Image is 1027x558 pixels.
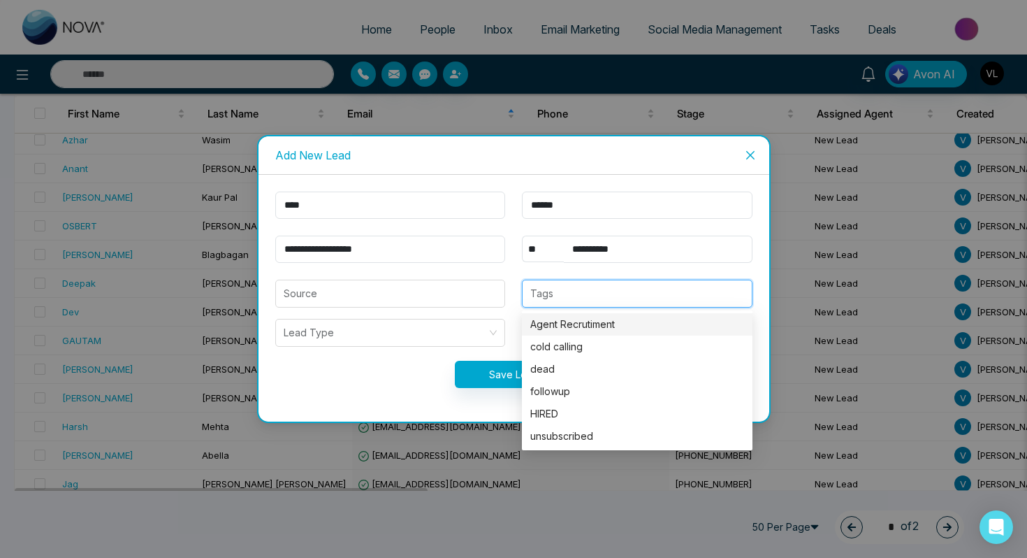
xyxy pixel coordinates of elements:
div: Open Intercom Messenger [979,510,1013,544]
div: HIRED [530,406,744,422]
div: followup [522,380,752,403]
div: HIRED [522,403,752,425]
div: cold calling [530,339,744,355]
div: unsubscribed [530,429,744,444]
span: close [745,150,756,161]
div: cold calling [522,336,752,358]
div: dead [530,362,744,377]
div: Agent Recrutiment [522,313,752,336]
div: Agent Recrutiment [530,317,744,332]
button: Save Lead [455,361,573,388]
div: unsubscribed [522,425,752,448]
div: followup [530,384,744,399]
button: Close [731,136,769,174]
div: Add New Lead [275,148,752,163]
div: dead [522,358,752,380]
